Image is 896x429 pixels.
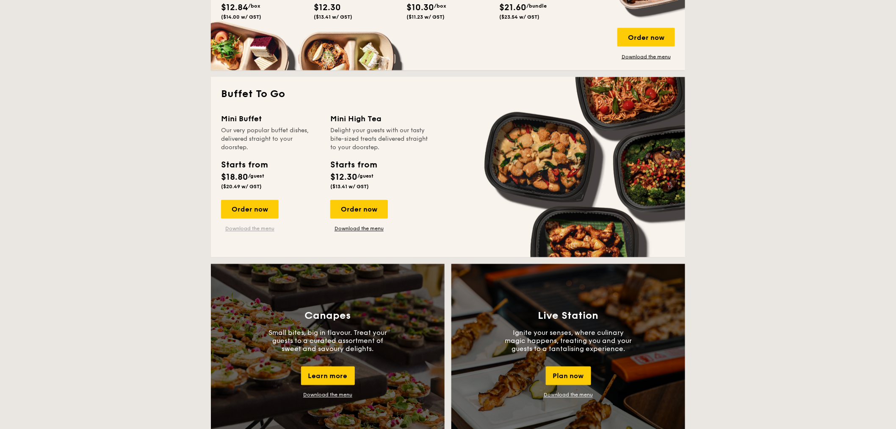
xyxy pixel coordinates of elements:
[330,113,429,125] div: Mini High Tea
[221,200,279,219] div: Order now
[407,3,434,13] span: $10.30
[301,367,355,385] div: Learn more
[499,3,526,13] span: $21.60
[526,3,547,9] span: /bundle
[305,310,351,322] h3: Canapes
[617,28,675,47] div: Order now
[221,87,675,101] h2: Buffet To Go
[330,226,388,232] a: Download the menu
[314,3,341,13] span: $12.30
[434,3,446,9] span: /box
[330,159,376,171] div: Starts from
[330,126,429,152] div: Delight your guests with our tasty bite-sized treats delivered straight to your doorstep.
[221,159,267,171] div: Starts from
[248,173,264,179] span: /guest
[538,310,599,322] h3: Live Station
[330,173,357,183] span: $12.30
[221,184,262,190] span: ($20.49 w/ GST)
[221,126,320,152] div: Our very popular buffet dishes, delivered straight to your doorstep.
[221,173,248,183] span: $18.80
[357,173,373,179] span: /guest
[407,14,445,20] span: ($11.23 w/ GST)
[221,226,279,232] a: Download the menu
[221,14,261,20] span: ($14.00 w/ GST)
[546,367,591,385] div: Plan now
[221,3,248,13] span: $12.84
[617,53,675,60] a: Download the menu
[505,329,632,353] p: Ignite your senses, where culinary magic happens, treating you and your guests to a tantalising e...
[303,392,352,398] a: Download the menu
[248,3,260,9] span: /box
[264,329,391,353] p: Small bites, big in flavour. Treat your guests to a curated assortment of sweet and savoury delig...
[221,113,320,125] div: Mini Buffet
[544,392,593,398] a: Download the menu
[330,184,369,190] span: ($13.41 w/ GST)
[314,14,352,20] span: ($13.41 w/ GST)
[330,200,388,219] div: Order now
[499,14,539,20] span: ($23.54 w/ GST)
